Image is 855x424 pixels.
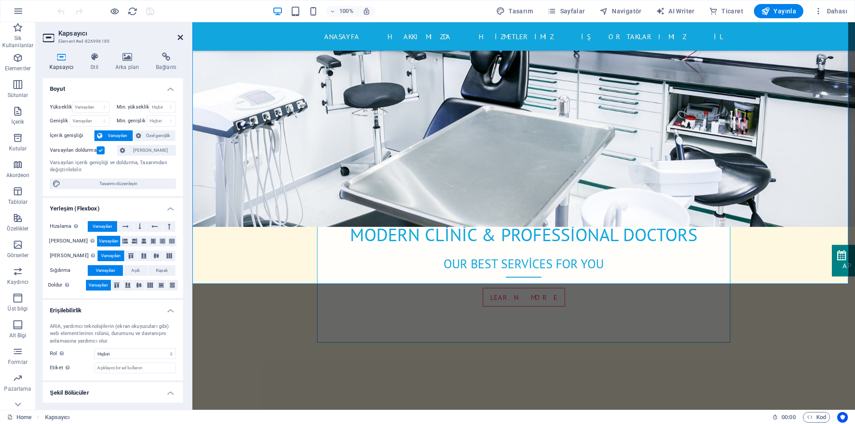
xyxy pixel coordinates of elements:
span: Varsayılan [99,236,118,246]
i: Yeniden boyutlandırmada yakınlaştırma düzeyini seçilen cihaza uyacak şekilde otomatik olarak ayarla. [362,7,370,15]
input: Açıklayıcı bir ad kullanın [94,363,176,373]
h4: Arka plan [109,52,149,71]
i: Sayfayı yeniden yükleyin [127,6,138,16]
label: Varsayılan doldurma [50,145,97,156]
span: : [788,414,789,420]
span: Yayınla [761,7,796,16]
span: Dahası [814,7,847,16]
p: Elementler [5,65,31,72]
button: Açık [123,265,147,276]
label: [PERSON_NAME] [49,236,97,246]
h4: Bağlantı [149,52,183,71]
span: Sayfalar [547,7,585,16]
label: Etiket [50,363,94,373]
a: Appointment [645,228,708,249]
h4: Boyut [43,78,183,94]
label: Min. genişlik [117,118,147,123]
p: Tablolar [8,198,28,206]
h6: 100% [339,6,354,16]
button: Dahası [810,4,851,18]
h3: Element #ed-826996185 [58,37,165,45]
h4: Yerleşim (Flexbox) [43,198,183,214]
button: Varsayılan [98,250,124,261]
span: Tasarımı düzenleyin [63,178,173,189]
span: Varsayılan [93,221,112,232]
p: İçerik [11,118,24,125]
label: [PERSON_NAME] [50,250,98,261]
button: Navigatör [596,4,645,18]
span: Varsayılan [101,250,121,261]
span: Varsayılan [89,280,108,291]
p: Kutular [9,145,27,152]
div: Varsayılan içerik genişliği ve doldurma, Tasarımdan değiştirilebilir. [50,159,176,174]
span: Rol [50,348,66,359]
p: Üst bilgi [8,305,28,312]
button: AI Writer [652,4,698,18]
span: Varsayılan [96,265,115,276]
span: AI Writer [656,7,695,16]
h4: Şekil Bölücüler [43,382,183,398]
p: Pazarlama [4,385,31,392]
button: [PERSON_NAME] [117,145,176,156]
div: Tasarım (Ctrl+Alt+Y) [493,4,537,18]
button: Kod [803,412,830,423]
span: Tasarım [496,7,533,16]
button: Sayfalar [544,4,589,18]
h4: Erişilebilirlik [43,300,183,316]
label: İçerik genişliği [50,130,94,141]
a: Seçimi iptal etmek için tıkla. Sayfaları açmak için çift tıkla [7,412,32,423]
button: Özel genişlik [133,130,176,141]
button: Varsayılan [94,130,133,141]
span: Ticaret [709,7,743,16]
button: Ön izleme modundan çıkıp düzenlemeye devam etmek için buraya tıklayın [109,6,120,16]
button: Kapalı [148,265,175,276]
span: Açık [131,265,140,276]
span: Kapalı [156,265,167,276]
p: Kaydırıcı [7,279,28,286]
label: Min. yükseklik [117,105,150,109]
button: Usercentrics [837,412,848,423]
button: Varsayılan [97,236,120,246]
h4: Kapsayıcı [43,52,84,71]
div: ARIA, yardımcı teknolojilerin (ekran okuyucuları gibi) web elementlerinin rolünü, durumunu ve dav... [50,323,176,345]
h4: Stil [84,52,109,71]
p: Sütunlar [8,92,28,99]
span: [PERSON_NAME] [128,145,173,156]
button: 100% [326,6,358,16]
p: Akordeon [6,172,30,179]
label: Doldur [48,280,86,291]
label: Sığdırma [50,265,88,276]
label: Hizalama [50,221,88,232]
p: Formlar [8,359,28,366]
p: Görseller [7,252,28,259]
button: Varsayılan [88,221,117,232]
span: Navigatör [599,7,642,16]
label: Yükseklik [50,105,72,109]
span: 00 00 [782,412,795,423]
button: Ticaret [705,4,747,18]
span: Kod [807,412,826,423]
p: Alt Bigi [9,332,27,339]
button: Yayınla [754,4,803,18]
button: Varsayılan [86,280,111,291]
span: Özel genişlik [144,130,173,141]
nav: breadcrumb [45,412,70,423]
h6: Oturum süresi [772,412,796,423]
span: Seçmek için tıkla. Düzenlemek için çift tıkla [45,412,70,423]
h2: Kapsayıcı [58,29,183,37]
label: Genişlik [50,118,70,123]
p: Özellikler [7,225,28,232]
button: reload [127,6,138,16]
button: Tasarım [493,4,537,18]
span: Varsayılan [105,130,130,141]
button: Varsayılan [88,265,123,276]
button: Tasarımı düzenleyin [50,178,176,189]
